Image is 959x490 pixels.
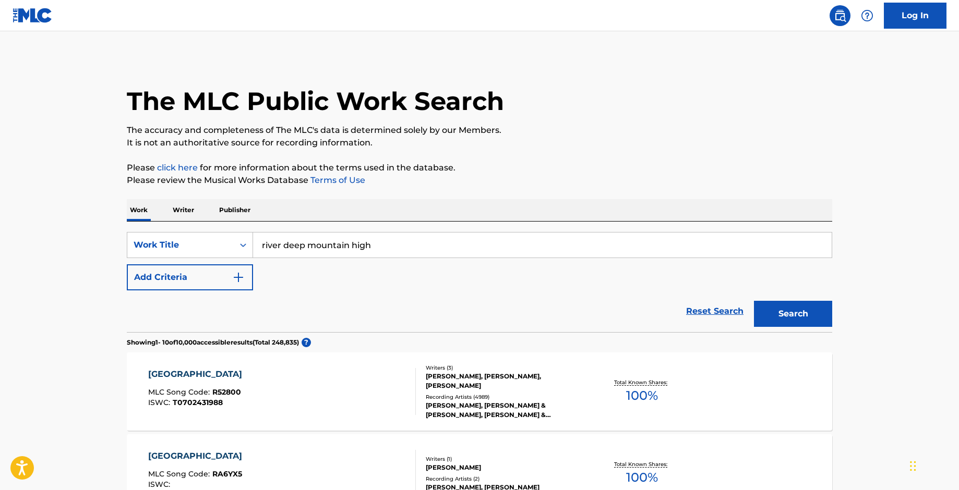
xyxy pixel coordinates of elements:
[426,372,583,390] div: [PERSON_NAME], [PERSON_NAME], [PERSON_NAME]
[614,378,670,386] p: Total Known Shares:
[426,364,583,372] div: Writers ( 3 )
[861,9,873,22] img: help
[148,480,173,489] span: ISWC :
[148,450,247,462] div: [GEOGRAPHIC_DATA]
[907,440,959,490] iframe: Chat Widget
[157,163,198,173] a: click here
[754,301,832,327] button: Search
[127,85,504,117] h1: The MLC Public Work Search
[426,455,583,463] div: Writers ( 1 )
[148,387,212,397] span: MLC Song Code :
[127,137,832,149] p: It is not an authoritative source for recording information.
[681,300,749,323] a: Reset Search
[626,468,658,487] span: 100 %
[426,463,583,472] div: [PERSON_NAME]
[127,232,832,332] form: Search Form
[148,398,173,407] span: ISWC :
[626,386,658,405] span: 100 %
[232,271,245,284] img: 9d2ae6d4665cec9f34b9.svg
[212,469,242,479] span: RA6YX5
[148,368,247,381] div: [GEOGRAPHIC_DATA]
[910,450,916,482] div: Drag
[857,5,878,26] div: Help
[426,393,583,401] div: Recording Artists ( 4989 )
[134,239,227,251] div: Work Title
[302,338,311,347] span: ?
[170,199,197,221] p: Writer
[884,3,946,29] a: Log In
[127,174,832,187] p: Please review the Musical Works Database
[127,264,253,290] button: Add Criteria
[173,398,223,407] span: T0702431988
[127,199,151,221] p: Work
[308,175,365,185] a: Terms of Use
[216,199,254,221] p: Publisher
[127,338,299,347] p: Showing 1 - 10 of 10,000 accessible results (Total 248,835 )
[13,8,53,23] img: MLC Logo
[127,352,832,431] a: [GEOGRAPHIC_DATA]MLC Song Code:R52800ISWC:T0702431988Writers (3)[PERSON_NAME], [PERSON_NAME], [PE...
[426,401,583,420] div: [PERSON_NAME], [PERSON_NAME] & [PERSON_NAME], [PERSON_NAME] & [PERSON_NAME], [PERSON_NAME], [PERS...
[830,5,850,26] a: Public Search
[614,460,670,468] p: Total Known Shares:
[212,387,241,397] span: R52800
[148,469,212,479] span: MLC Song Code :
[426,475,583,483] div: Recording Artists ( 2 )
[127,124,832,137] p: The accuracy and completeness of The MLC's data is determined solely by our Members.
[834,9,846,22] img: search
[127,162,832,174] p: Please for more information about the terms used in the database.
